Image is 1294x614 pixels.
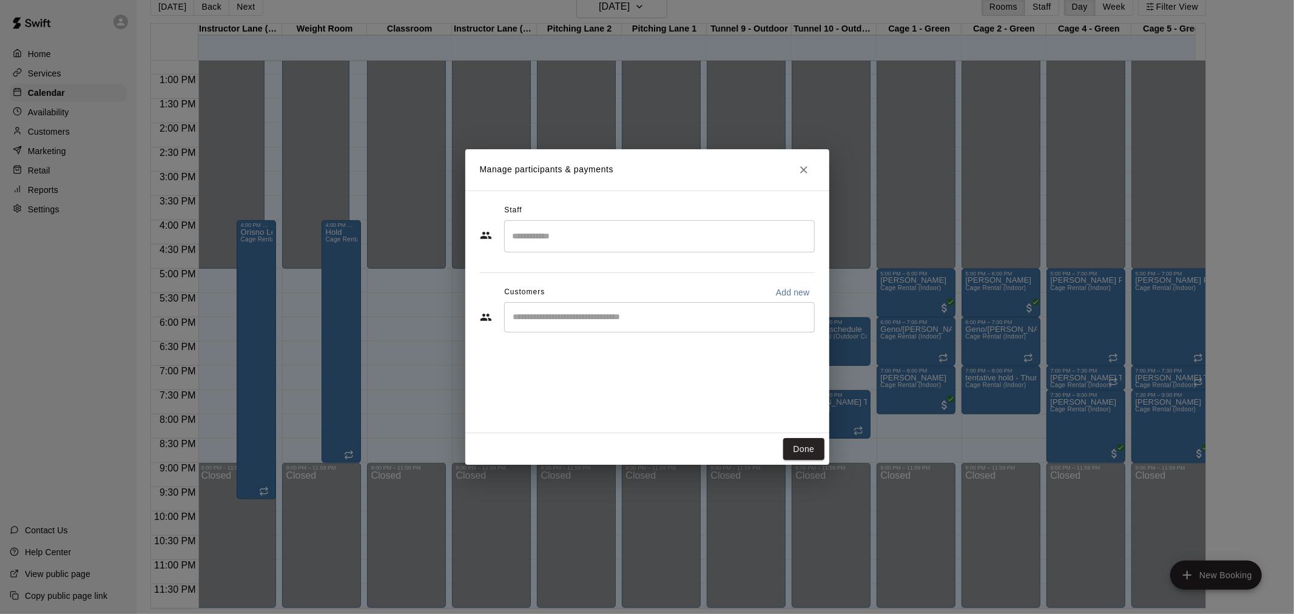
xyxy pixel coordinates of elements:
[776,286,810,299] p: Add new
[480,311,492,323] svg: Customers
[504,283,545,302] span: Customers
[504,220,815,252] div: Search staff
[504,201,522,220] span: Staff
[504,302,815,332] div: Start typing to search customers...
[783,438,824,461] button: Done
[793,159,815,181] button: Close
[771,283,815,302] button: Add new
[480,163,614,176] p: Manage participants & payments
[480,229,492,241] svg: Staff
